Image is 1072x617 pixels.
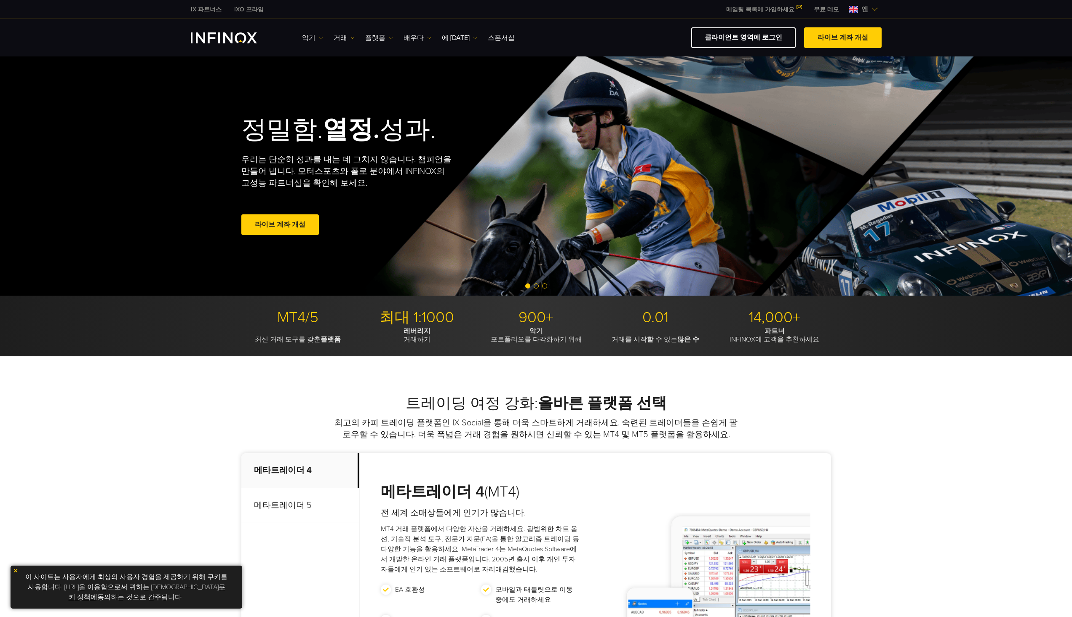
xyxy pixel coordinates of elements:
[814,6,839,13] font: 무료 데모
[705,33,782,42] font: 클라이언트 영역에 로그인
[234,6,264,13] font: IXO 프라임
[612,335,677,344] font: 거래를 시작할 수 있는
[191,6,222,13] font: IX 파트너스
[97,593,184,601] font: 동의하는 것으로 간주됩니다 .
[807,5,845,14] a: 인피녹스 메뉴
[404,33,431,43] a: 배우다
[191,32,277,43] a: INFINOX 로고
[491,335,582,344] font: 포트폴리오를 다각화하기 위해
[241,214,319,235] a: 라이브 계좌 개설
[255,220,305,229] font: 라이브 계좌 개설
[254,500,312,510] font: 메타트레이더 5
[484,483,519,501] font: (MT4)
[534,283,539,288] span: 슬라이드 2로 이동
[184,5,228,14] a: 인피녹스
[381,483,484,501] font: 메타트레이더 4
[334,33,355,43] a: 거래
[730,335,819,344] font: INFINOX에 고객을 추천하세요
[749,308,800,326] font: 14,000+
[395,585,425,594] font: EA 호환성
[241,155,452,188] font: 우리는 단순히 성과를 내는 데 그치지 않습니다. 챔피언을 만들어 냅니다. 모터스포츠와 폴로 분야에서 INFINOX의 고성능 파트너십을 확인해 보세요.
[519,308,553,326] font: 900+
[302,34,315,42] font: 악기
[228,5,270,14] a: 인피녹스
[381,525,579,574] font: MT4 거래 플랫폼에서 다양한 자산을 거래하세요. 광범위한 차트 옵션, 기술적 분석 도구, 전문가 자문(EA)을 통한 알고리즘 트레이딩 등 다양한 기능을 활용하세요. Meta...
[726,6,794,13] font: 메일링 목록에 가입하세요
[302,33,323,43] a: 악기
[277,308,318,326] font: MT4/5
[381,508,526,518] font: 전 세계 소매상들에게 인기가 많습니다.
[404,335,430,344] font: 거래하기
[334,34,347,42] font: 거래
[804,27,882,48] a: 라이브 계좌 개설
[13,568,19,574] img: 노란색 닫기 아이콘
[406,394,538,412] font: 트레이딩 여정 강화:
[488,34,515,42] font: 스폰서십
[538,394,667,412] font: 올바른 플랫폼 선택
[254,465,312,475] font: 메타트레이더 4
[404,34,424,42] font: 배우다
[380,115,436,145] font: 성과.
[525,283,530,288] span: 슬라이드 1로 이동
[404,327,430,335] font: 레버리지
[677,335,699,344] font: 많은 수
[542,283,547,288] span: 슬라이드 3으로 이동
[380,308,454,326] font: 최대 1:1000
[241,115,323,145] font: 정밀함.
[488,33,515,43] a: 스폰서십
[321,335,341,344] font: 플랫폼
[334,418,738,440] font: 최고의 카피 트레이딩 플랫폼인 IX Social을 통해 더욱 스마트하게 거래하세요. 숙련된 트레이더들을 손쉽게 팔로우할 수 있습니다. 더욱 폭넓은 거래 경험을 원하시면 신뢰할...
[691,27,796,48] a: 클라이언트 영역에 로그인
[365,34,385,42] font: 플랫폼
[255,335,321,344] font: 최신 거래 도구를 갖춘
[642,308,668,326] font: 0.01
[495,585,573,604] font: 모바일과 태블릿으로 이동 중에도 거래하세요
[25,573,227,591] font: 이 사이트는 사용자에게 최상의 사용자 경험을 제공하기 위해 쿠키를 사용합니다. [URL]을 이용함으로써 귀하는 [DEMOGRAPHIC_DATA]
[861,5,868,13] font: 엔
[365,33,393,43] a: 플랫폼
[529,327,543,335] font: 악기
[765,327,785,335] font: 파트너
[720,6,807,13] a: 메일링 목록에 가입하세요
[818,33,868,42] font: 라이브 계좌 개설
[442,33,477,43] a: 에 [DATE]
[323,115,380,145] font: 열정.
[442,34,470,42] font: 에 [DATE]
